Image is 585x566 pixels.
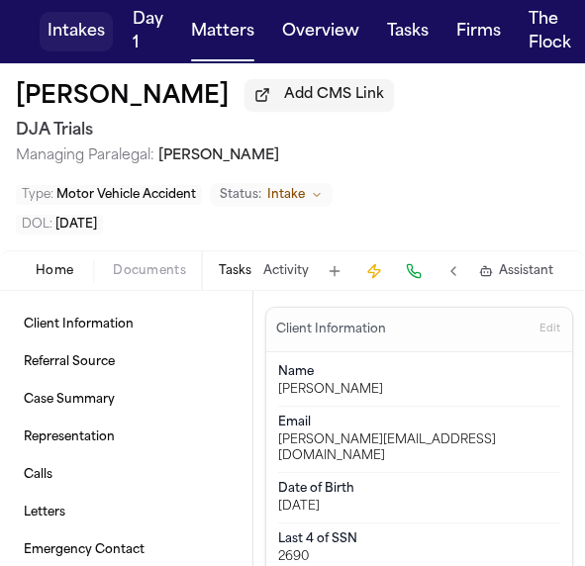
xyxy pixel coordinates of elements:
[22,219,52,231] span: DOL :
[267,187,305,203] span: Intake
[16,185,202,205] button: Edit Type: Motor Vehicle Accident
[56,189,196,201] span: Motor Vehicle Accident
[278,499,560,515] div: [DATE]
[448,12,509,51] button: Firms
[284,85,384,105] span: Add CMS Link
[539,323,560,336] span: Edit
[278,549,560,565] div: 2690
[16,81,229,113] button: Edit matter name
[36,263,73,279] span: Home
[40,12,113,51] button: Intakes
[16,420,237,455] a: Representation
[263,263,309,279] button: Activity
[379,12,437,51] button: Tasks
[479,263,553,279] button: Assistant
[16,81,229,113] h1: [PERSON_NAME]
[278,481,560,497] dt: Date of Birth
[278,364,560,380] dt: Name
[278,382,560,398] div: [PERSON_NAME]
[16,457,237,493] a: Calls
[16,382,237,418] a: Case Summary
[16,215,103,235] button: Edit DOL: 2025-09-16
[400,257,428,285] button: Make a Call
[534,314,566,345] button: Edit
[244,79,394,111] button: Add CMS Link
[360,257,388,285] button: Create Immediate Task
[278,415,560,430] dt: Email
[55,219,97,231] span: [DATE]
[321,257,348,285] button: Add Task
[16,117,569,144] h2: DJA Trials
[113,263,186,279] span: Documents
[272,322,390,337] h3: Client Information
[278,531,560,547] dt: Last 4 of SSN
[158,148,279,163] span: [PERSON_NAME]
[183,12,262,51] button: Matters
[210,183,333,207] button: Change status from Intake
[16,344,237,380] a: Referral Source
[16,307,237,342] a: Client Information
[274,12,367,51] button: Overview
[499,263,553,279] span: Assistant
[22,189,53,201] span: Type :
[278,432,560,464] div: [PERSON_NAME][EMAIL_ADDRESS][DOMAIN_NAME]
[16,495,237,530] a: Letters
[220,187,261,203] span: Status:
[16,148,154,163] span: Managing Paralegal:
[219,263,251,279] button: Tasks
